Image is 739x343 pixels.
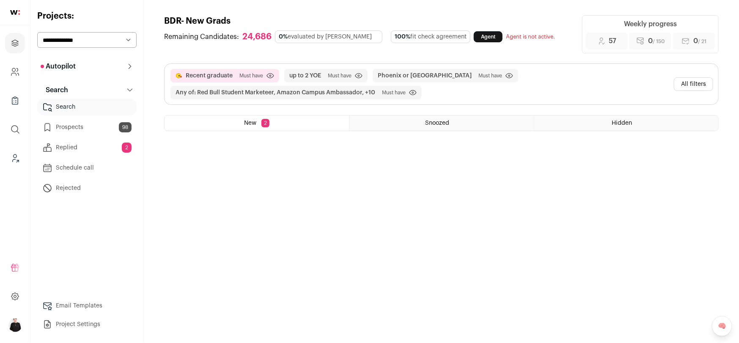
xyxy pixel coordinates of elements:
span: Must have [239,72,263,79]
div: evaluated by [PERSON_NAME] [275,30,382,43]
button: Autopilot [37,58,137,75]
a: Projects [5,33,25,53]
span: 98 [119,122,132,132]
a: Search [37,99,137,115]
span: / 21 [698,39,706,44]
a: Leads (Backoffice) [5,148,25,168]
p: Search [41,85,68,95]
span: New [244,120,256,126]
span: Agent is not active. [506,34,555,39]
span: Snoozed [425,120,449,126]
a: Email Templates [37,297,137,314]
a: Hidden [534,115,718,131]
a: 🧠 [712,316,732,336]
span: 0 [693,36,706,46]
span: 0% [279,34,288,40]
span: Must have [478,72,502,79]
span: Hidden [612,120,632,126]
a: Prospects98 [37,119,137,136]
a: Rejected [37,180,137,197]
h1: BDR- New Grads [164,15,560,27]
button: Any of: Red Bull Student Marketeer, Amazon Campus Ambassador, +10 [176,88,375,97]
span: Must have [382,89,406,96]
h2: Projects: [37,10,137,22]
button: Recent graduate [186,71,233,80]
span: 2 [122,143,132,153]
span: 0 [648,36,665,46]
span: 57 [609,36,617,46]
a: Replied2 [37,139,137,156]
button: Phoenix or [GEOGRAPHIC_DATA] [378,71,472,80]
a: Snoozed [349,115,533,131]
button: Open dropdown [8,318,22,332]
div: Weekly progress [624,19,677,29]
img: 9240684-medium_jpg [8,318,22,332]
a: Company Lists [5,91,25,111]
img: wellfound-shorthand-0d5821cbd27db2630d0214b213865d53afaa358527fdda9d0ea32b1df1b89c2c.svg [10,10,20,15]
a: Agent [474,31,503,42]
button: Search [37,82,137,99]
span: Must have [328,72,352,79]
span: / 150 [653,39,665,44]
button: All filters [674,77,713,91]
div: 24,686 [242,32,272,42]
div: fit check agreement [391,30,470,43]
span: Remaining Candidates: [164,32,239,42]
p: Autopilot [41,61,76,71]
span: 2 [261,119,269,127]
span: 100% [395,34,410,40]
a: Company and ATS Settings [5,62,25,82]
a: Schedule call [37,159,137,176]
button: up to 2 YOE [289,71,321,80]
a: Project Settings [37,316,137,333]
